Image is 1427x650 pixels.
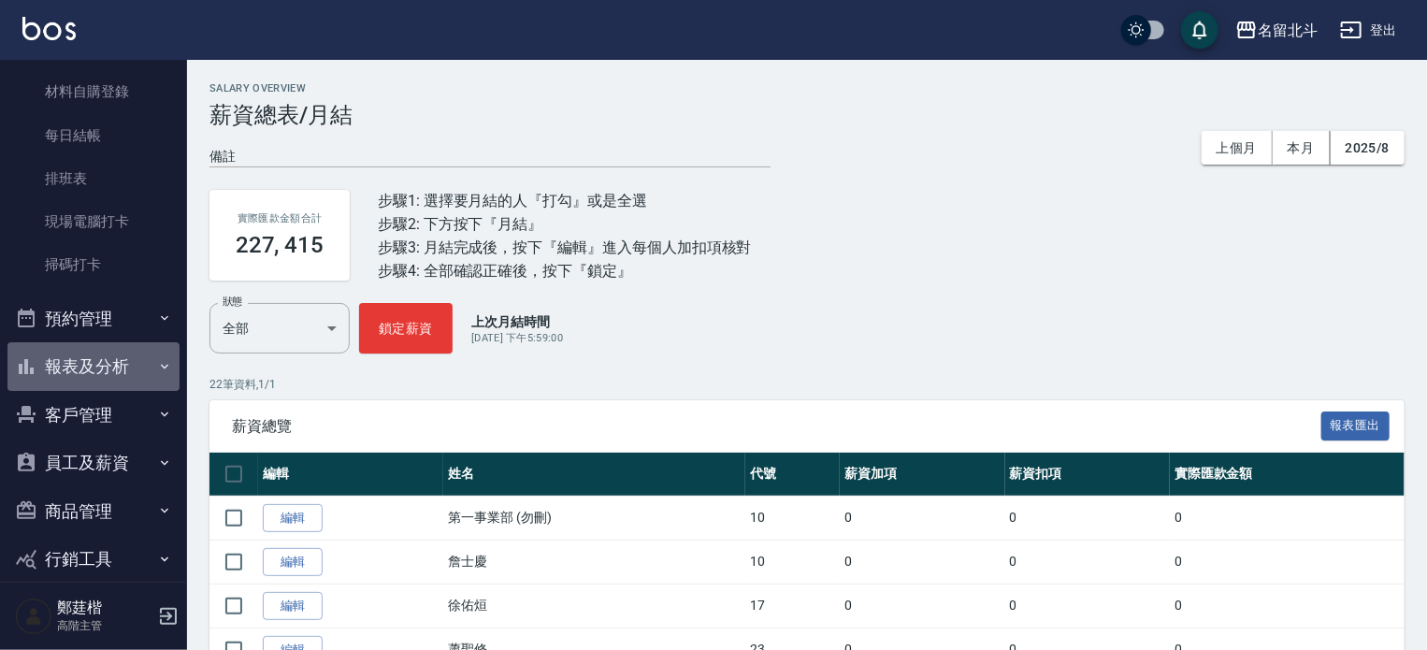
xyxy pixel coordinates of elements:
[263,548,323,577] a: 編輯
[1181,11,1218,49] button: save
[7,157,180,200] a: 排班表
[745,540,841,584] td: 10
[7,243,180,286] a: 掃碼打卡
[840,584,1004,628] td: 0
[378,259,752,282] div: 步驟4: 全部確認正確後，按下『鎖定』
[1321,412,1391,441] button: 報表匯出
[1170,540,1405,584] td: 0
[840,540,1004,584] td: 0
[1170,496,1405,540] td: 0
[232,417,1321,436] span: 薪資總覽
[1005,496,1170,540] td: 0
[223,295,242,309] label: 狀態
[7,70,180,113] a: 材料自購登錄
[57,599,152,617] h5: 鄭莛楷
[745,453,841,497] th: 代號
[209,102,1405,128] h3: 薪資總表/月結
[1333,13,1405,48] button: 登出
[15,598,52,635] img: Person
[1005,453,1170,497] th: 薪資扣項
[258,453,443,497] th: 編輯
[378,189,752,212] div: 步驟1: 選擇要月結的人『打勾』或是全選
[378,212,752,236] div: 步驟2: 下方按下『月結』
[1258,19,1318,42] div: 名留北斗
[471,312,563,331] p: 上次月結時間
[378,236,752,259] div: 步驟3: 月結完成後，按下『編輯』進入每個人加扣項核對
[1202,131,1273,166] button: 上個月
[232,212,327,224] h2: 實際匯款金額合計
[7,342,180,391] button: 報表及分析
[1321,416,1391,434] a: 報表匯出
[443,496,745,540] td: 第一事業部 (勿刪)
[745,496,841,540] td: 10
[57,617,152,634] p: 高階主管
[22,17,76,40] img: Logo
[209,376,1405,393] p: 22 筆資料, 1 / 1
[7,535,180,584] button: 行銷工具
[1170,453,1405,497] th: 實際匯款金額
[7,487,180,536] button: 商品管理
[7,439,180,487] button: 員工及薪資
[359,303,453,354] button: 鎖定薪資
[1005,540,1170,584] td: 0
[1331,131,1405,166] button: 2025/8
[7,200,180,243] a: 現場電腦打卡
[1005,584,1170,628] td: 0
[1228,11,1325,50] button: 名留北斗
[263,592,323,621] a: 編輯
[7,391,180,440] button: 客戶管理
[263,504,323,533] a: 編輯
[840,496,1004,540] td: 0
[443,453,745,497] th: 姓名
[443,540,745,584] td: 詹士慶
[443,584,745,628] td: 徐佑烜
[840,453,1004,497] th: 薪資加項
[209,303,350,354] div: 全部
[209,82,1405,94] h2: Salary Overview
[7,295,180,343] button: 預約管理
[471,332,563,344] span: [DATE] 下午5:59:00
[1273,131,1331,166] button: 本月
[7,114,180,157] a: 每日結帳
[745,584,841,628] td: 17
[236,232,324,258] h3: 227, 415
[1170,584,1405,628] td: 0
